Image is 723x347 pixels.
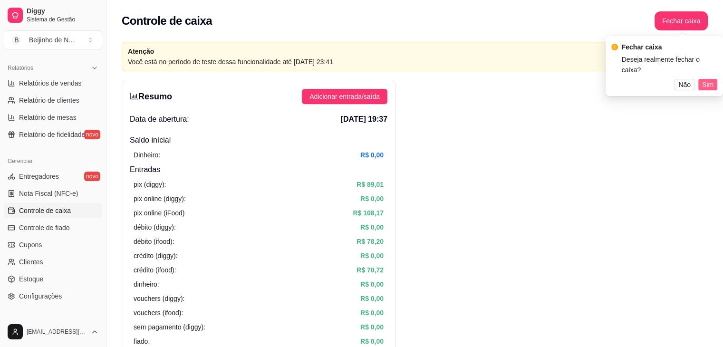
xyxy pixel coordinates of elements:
article: R$ 89,01 [357,179,384,190]
h4: Saldo inícial [130,135,387,146]
article: pix online (iFood) [134,208,184,218]
a: Configurações [4,289,102,304]
span: Relatórios de vendas [19,78,82,88]
article: R$ 0,00 [360,193,384,204]
span: Cupons [19,240,42,250]
button: Select a team [4,30,102,49]
span: Estoque [19,274,43,284]
article: R$ 70,72 [357,265,384,275]
a: Controle de caixa [4,203,102,218]
span: Controle de caixa [19,206,71,215]
a: Estoque [4,271,102,287]
a: Relatório de clientes [4,93,102,108]
article: dinheiro: [134,279,159,289]
span: Entregadores [19,172,59,181]
a: Controle de fiado [4,220,102,235]
span: Relatório de fidelidade [19,130,85,139]
article: R$ 0,00 [360,308,384,318]
a: Cupons [4,237,102,252]
article: fiado: [134,336,150,347]
article: R$ 78,20 [357,236,384,247]
h3: Resumo [130,90,172,103]
article: Você está no período de teste dessa funcionalidade até [DATE] 23:41 [128,57,655,67]
span: Diggy [27,7,98,16]
a: Relatório de fidelidadenovo [4,127,102,142]
span: Não [678,79,691,90]
h2: Controle de caixa [122,13,212,29]
button: [EMAIL_ADDRESS][DOMAIN_NAME] [4,320,102,343]
article: R$ 0,00 [360,150,384,160]
a: Relatório de mesas [4,110,102,125]
a: Relatórios de vendas [4,76,102,91]
article: débito (ifood): [134,236,174,247]
button: Sim [698,79,717,90]
a: Clientes [4,254,102,270]
span: Sistema de Gestão [27,16,98,23]
button: Adicionar entrada/saída [302,89,387,104]
article: crédito (diggy): [134,251,178,261]
span: bar-chart [130,92,138,100]
a: DiggySistema de Gestão [4,4,102,27]
span: Clientes [19,257,43,267]
span: Adicionar entrada/saída [309,91,380,102]
article: vouchers (ifood): [134,308,183,318]
span: [DATE] 19:37 [341,114,387,125]
article: R$ 0,00 [360,336,384,347]
article: R$ 0,00 [360,279,384,289]
div: Gerenciar [4,154,102,169]
article: R$ 0,00 [360,322,384,332]
div: Fechar caixa [622,42,717,52]
h4: Entradas [130,164,387,175]
span: Data de abertura: [130,114,189,125]
article: vouchers (diggy): [134,293,184,304]
article: pix (diggy): [134,179,166,190]
span: Nota Fiscal (NFC-e) [19,189,78,198]
span: B [12,35,21,45]
a: Nota Fiscal (NFC-e) [4,186,102,201]
a: Entregadoresnovo [4,169,102,184]
article: R$ 0,00 [360,251,384,261]
article: Atenção [128,46,655,57]
span: exclamation-circle [611,44,618,50]
span: Relatório de clientes [19,96,79,105]
div: Deseja realmente fechar o caixa? [622,54,717,75]
article: pix online (diggy): [134,193,186,204]
article: sem pagamento (diggy): [134,322,205,332]
article: débito (diggy): [134,222,176,232]
button: Fechar caixa [655,11,708,30]
span: Controle de fiado [19,223,70,232]
span: Relatório de mesas [19,113,77,122]
article: Dinheiro: [134,150,160,160]
span: Sim [702,79,713,90]
article: crédito (ifood): [134,265,176,275]
article: R$ 0,00 [360,293,384,304]
article: R$ 0,00 [360,222,384,232]
span: [EMAIL_ADDRESS][DOMAIN_NAME] [27,328,87,336]
span: Configurações [19,291,62,301]
article: R$ 108,17 [353,208,384,218]
span: Relatórios [8,64,33,72]
div: Beijinho de N ... [29,35,74,45]
div: Diggy [4,315,102,330]
button: Não [675,79,694,90]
